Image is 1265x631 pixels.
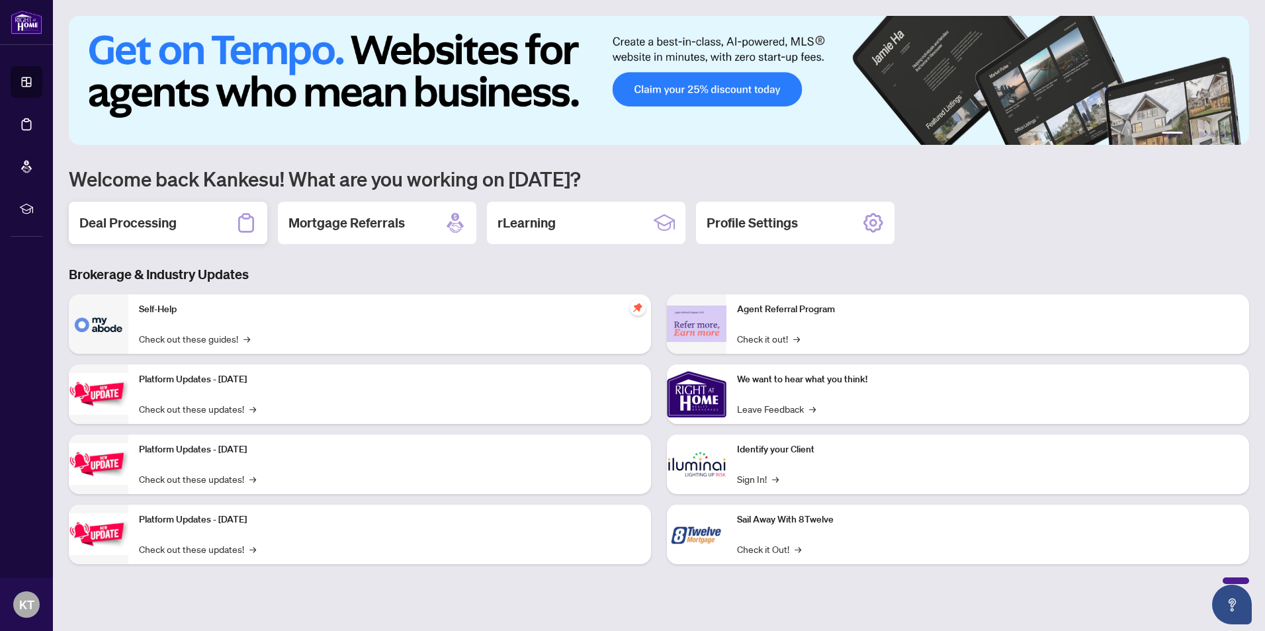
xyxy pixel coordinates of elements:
h1: Welcome back Kankesu! What are you working on [DATE]? [69,166,1249,191]
h2: Mortgage Referrals [288,214,405,232]
p: Identify your Client [737,442,1239,457]
a: Check out these guides!→ [139,331,250,346]
img: Platform Updates - June 23, 2025 [69,513,128,555]
img: Identify your Client [667,435,726,494]
span: KT [19,595,34,614]
button: 6 [1231,132,1236,137]
h2: Profile Settings [707,214,798,232]
span: → [772,472,779,486]
span: → [249,472,256,486]
span: → [795,542,801,556]
img: Sail Away With 8Twelve [667,505,726,564]
h3: Brokerage & Industry Updates [69,265,1249,284]
p: Self-Help [139,302,640,317]
img: Platform Updates - July 8, 2025 [69,443,128,485]
a: Sign In!→ [737,472,779,486]
button: 4 [1209,132,1215,137]
p: We want to hear what you think! [737,372,1239,387]
a: Check it out!→ [737,331,800,346]
img: We want to hear what you think! [667,364,726,424]
h2: rLearning [498,214,556,232]
span: → [243,331,250,346]
p: Platform Updates - [DATE] [139,372,640,387]
button: 5 [1220,132,1225,137]
p: Agent Referral Program [737,302,1239,317]
a: Check out these updates!→ [139,401,256,416]
img: Self-Help [69,294,128,354]
button: 2 [1188,132,1194,137]
a: Check it Out!→ [737,542,801,556]
button: Open asap [1212,585,1252,624]
button: 1 [1162,132,1183,137]
img: Slide 0 [69,16,1249,145]
a: Check out these updates!→ [139,472,256,486]
img: Agent Referral Program [667,306,726,342]
span: → [249,401,256,416]
span: → [793,331,800,346]
h2: Deal Processing [79,214,177,232]
button: 3 [1199,132,1204,137]
a: Check out these updates!→ [139,542,256,556]
span: pushpin [630,300,646,315]
p: Platform Updates - [DATE] [139,442,640,457]
span: → [249,542,256,556]
p: Sail Away With 8Twelve [737,513,1239,527]
a: Leave Feedback→ [737,401,816,416]
span: → [809,401,816,416]
img: Platform Updates - July 21, 2025 [69,373,128,415]
img: logo [11,10,42,34]
p: Platform Updates - [DATE] [139,513,640,527]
